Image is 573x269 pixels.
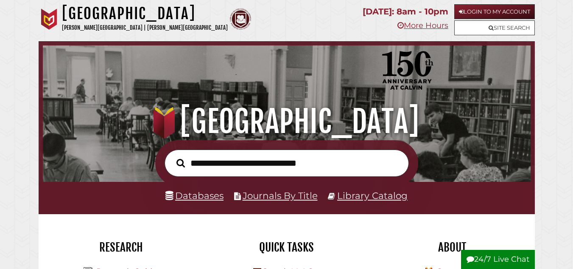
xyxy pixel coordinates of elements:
[454,20,535,35] a: Site Search
[230,8,251,30] img: Calvin Theological Seminary
[165,190,224,201] a: Databases
[51,103,522,140] h1: [GEOGRAPHIC_DATA]
[243,190,318,201] a: Journals By Title
[45,240,198,255] h2: Research
[210,240,363,255] h2: Quick Tasks
[62,23,228,33] p: [PERSON_NAME][GEOGRAPHIC_DATA] | [PERSON_NAME][GEOGRAPHIC_DATA]
[376,240,528,255] h2: About
[363,4,448,19] p: [DATE]: 8am - 10pm
[62,4,228,23] h1: [GEOGRAPHIC_DATA]
[337,190,408,201] a: Library Catalog
[172,156,189,170] button: Search
[454,4,535,19] a: Login to My Account
[39,8,60,30] img: Calvin University
[397,21,448,30] a: More Hours
[176,159,185,168] i: Search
